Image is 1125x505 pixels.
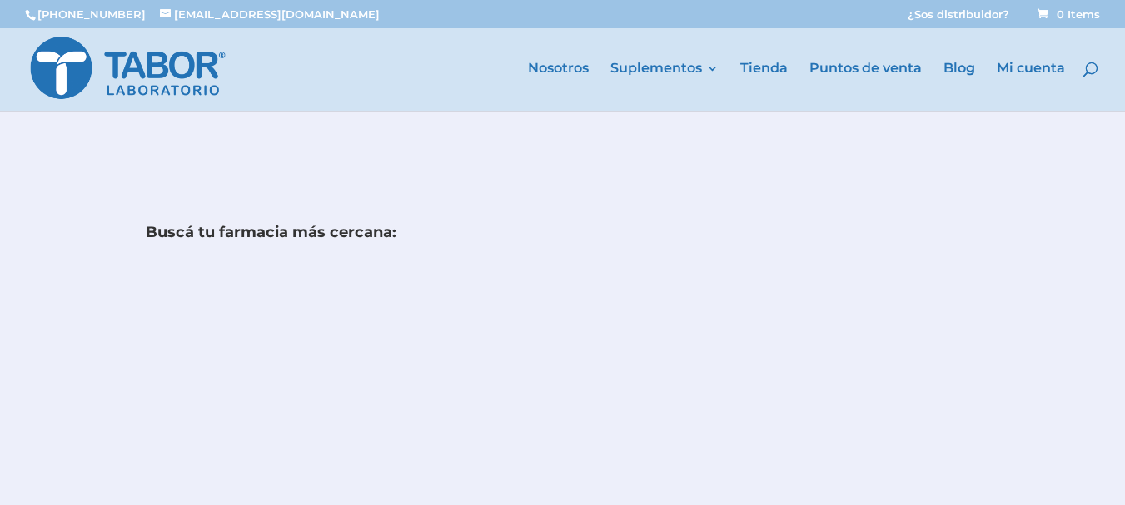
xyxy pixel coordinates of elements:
a: Puntos de venta [809,62,922,111]
a: Tienda [740,62,788,111]
a: ¿Sos distribuidor? [908,9,1009,28]
span: 0 Items [1038,7,1100,21]
a: [PHONE_NUMBER] [37,7,146,21]
img: Laboratorio Tabor [28,33,227,102]
a: [EMAIL_ADDRESS][DOMAIN_NAME] [160,7,380,21]
a: Nosotros [528,62,589,111]
a: Mi cuenta [997,62,1065,111]
a: 0 Items [1034,7,1100,21]
a: Suplementos [610,62,719,111]
h3: Buscá tu farmacia más cercana: [146,222,695,251]
a: Blog [943,62,975,111]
